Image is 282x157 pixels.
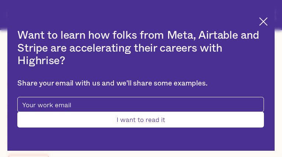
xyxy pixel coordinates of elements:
div: Share your email with us and we'll share some examples. [17,79,264,88]
img: Cross icon [259,17,268,26]
input: Your work email [17,97,264,112]
form: pop-up-modal-form [17,97,264,128]
h2: Want to learn how folks from Meta, Airtable and Stripe are accelerating their careers with Highrise? [17,29,264,67]
input: I want to read it [17,112,264,128]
